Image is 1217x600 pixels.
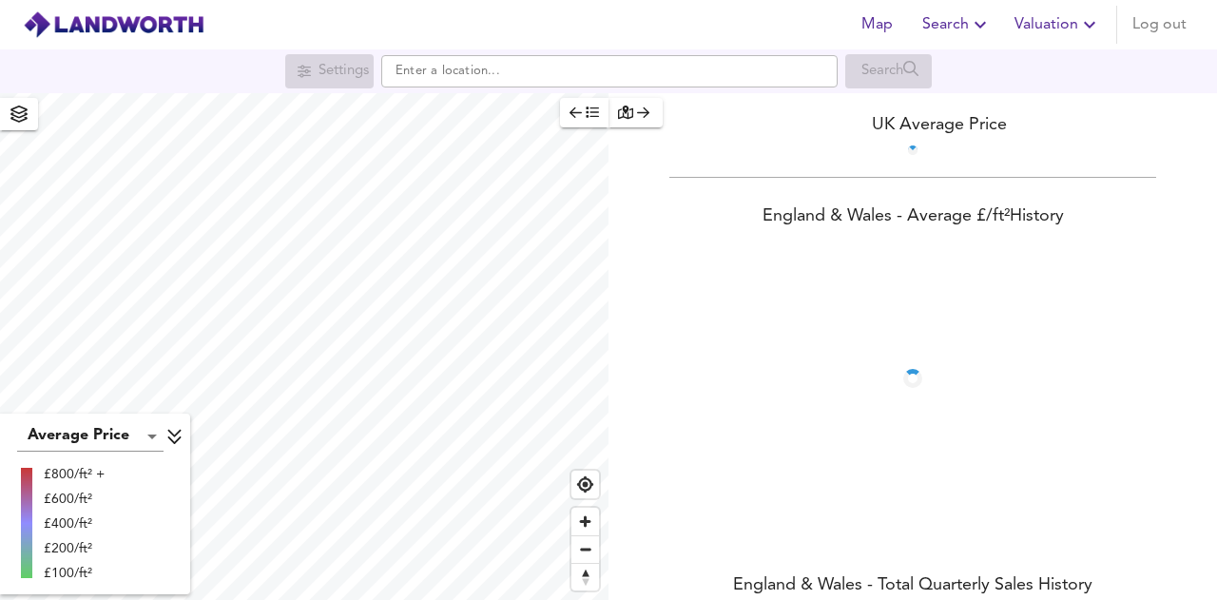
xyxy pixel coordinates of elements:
div: England & Wales - Average £/ ft² History [608,204,1217,231]
span: Reset bearing to north [571,564,599,590]
span: Map [854,11,899,38]
div: UK Average Price [608,112,1217,138]
span: Log out [1132,11,1187,38]
div: £200/ft² [44,539,105,558]
button: Map [846,6,907,44]
div: Search for a location first or explore the map [845,54,932,88]
div: Average Price [17,421,164,452]
div: Search for a location first or explore the map [285,54,374,88]
span: Zoom out [571,536,599,563]
div: England & Wales - Total Quarterly Sales History [608,573,1217,600]
button: Find my location [571,471,599,498]
button: Log out [1125,6,1194,44]
button: Reset bearing to north [571,563,599,590]
button: Zoom in [571,508,599,535]
span: Valuation [1014,11,1101,38]
button: Zoom out [571,535,599,563]
button: Valuation [1007,6,1109,44]
input: Enter a location... [381,55,838,87]
div: £100/ft² [44,564,105,583]
span: Search [922,11,992,38]
div: £400/ft² [44,514,105,533]
div: £600/ft² [44,490,105,509]
div: £800/ft² + [44,465,105,484]
img: logo [23,10,204,39]
button: Search [915,6,999,44]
